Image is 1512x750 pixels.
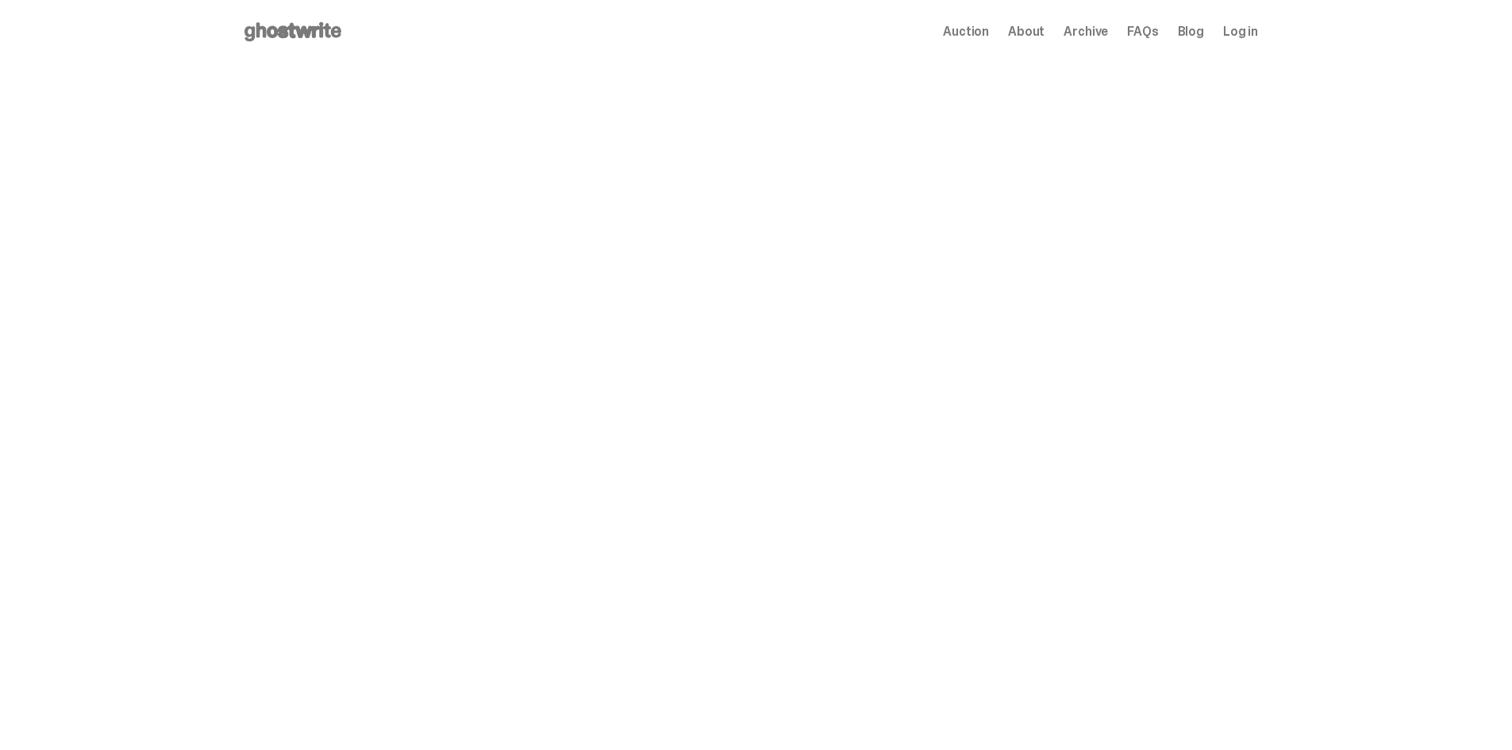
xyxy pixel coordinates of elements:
[1064,25,1108,38] a: Archive
[943,25,989,38] a: Auction
[1223,25,1258,38] a: Log in
[1127,25,1158,38] a: FAQs
[1008,25,1045,38] a: About
[1178,25,1204,38] a: Blog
